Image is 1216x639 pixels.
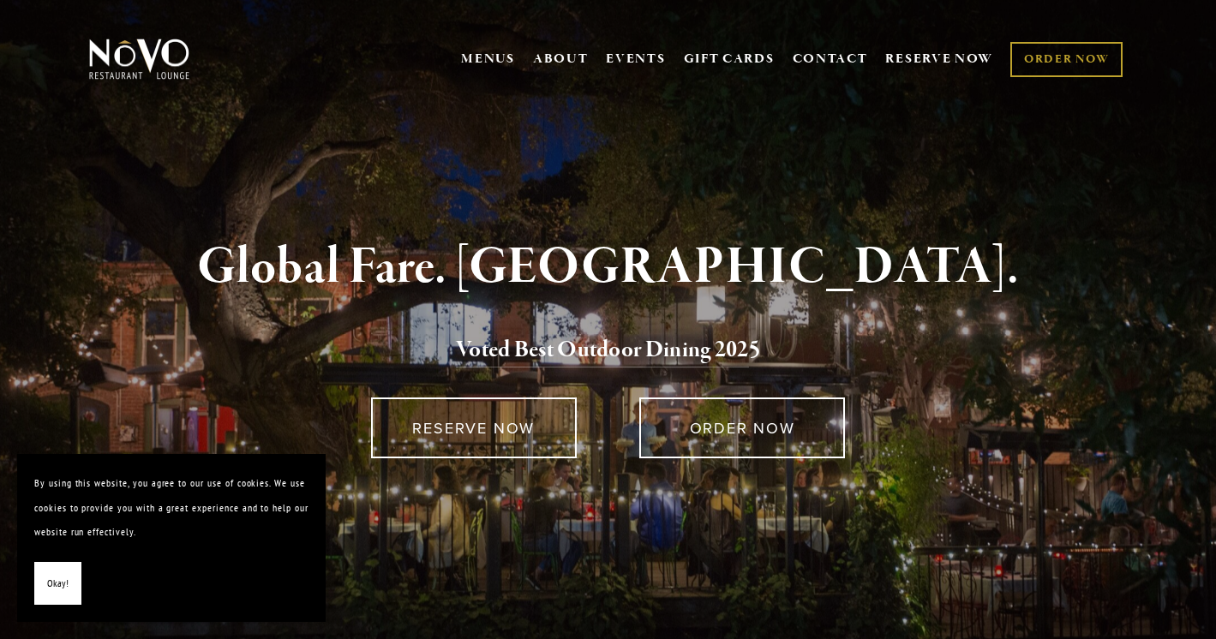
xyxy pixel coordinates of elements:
a: RESERVE NOW [885,43,993,75]
p: By using this website, you agree to our use of cookies. We use cookies to provide you with a grea... [34,471,308,545]
h2: 5 [117,332,1099,368]
button: Okay! [34,562,81,606]
section: Cookie banner [17,454,326,622]
a: EVENTS [606,51,665,68]
strong: Global Fare. [GEOGRAPHIC_DATA]. [197,235,1019,300]
a: CONTACT [793,43,868,75]
span: Okay! [47,571,69,596]
a: MENUS [461,51,515,68]
a: RESERVE NOW [371,397,577,458]
a: ORDER NOW [1010,42,1123,77]
a: Voted Best Outdoor Dining 202 [456,335,749,367]
a: GIFT CARDS [684,43,775,75]
a: ABOUT [533,51,589,68]
img: Novo Restaurant &amp; Lounge [86,38,193,81]
a: ORDER NOW [639,397,845,458]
